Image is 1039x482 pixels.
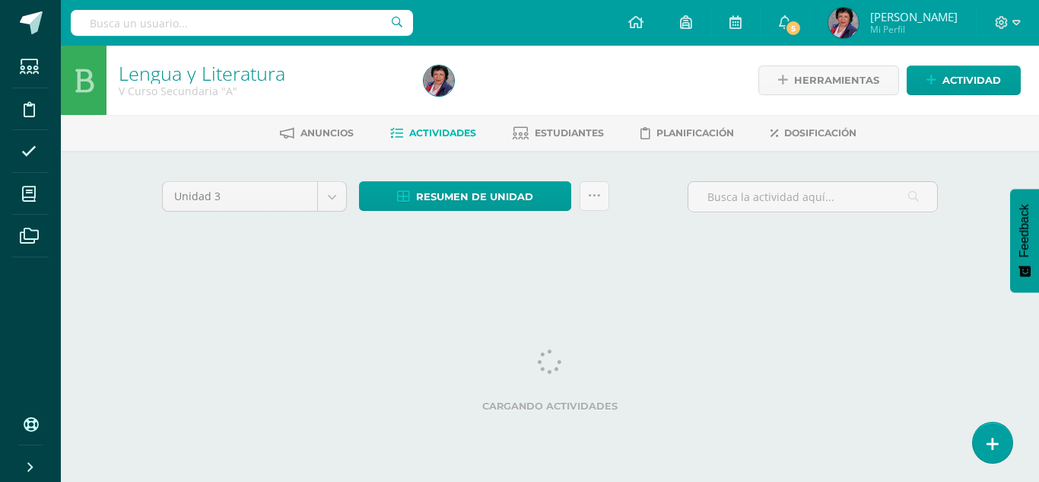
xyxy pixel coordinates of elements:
button: Feedback - Mostrar encuesta [1010,189,1039,292]
a: Lengua y Literatura [119,60,285,86]
span: Actividad [942,66,1001,94]
a: Unidad 3 [163,182,346,211]
a: Resumen de unidad [359,181,571,211]
span: Dosificación [784,127,856,139]
span: 5 [785,20,802,37]
img: ebab5680bdde8a5a2c0e517c7f91eff8.png [828,8,859,38]
a: Dosificación [771,121,856,145]
span: Estudiantes [535,127,604,139]
a: Actividad [907,65,1021,95]
input: Busca un usuario... [71,10,413,36]
a: Anuncios [280,121,354,145]
a: Herramientas [758,65,899,95]
span: Unidad 3 [174,182,306,211]
a: Estudiantes [513,121,604,145]
span: Herramientas [794,66,879,94]
a: Actividades [390,121,476,145]
span: Feedback [1018,204,1031,257]
div: V Curso Secundaria 'A' [119,84,405,98]
span: [PERSON_NAME] [870,9,958,24]
a: Planificación [640,121,734,145]
span: Actividades [409,127,476,139]
span: Planificación [656,127,734,139]
span: Mi Perfil [870,23,958,36]
h1: Lengua y Literatura [119,62,405,84]
input: Busca la actividad aquí... [688,182,937,212]
img: ebab5680bdde8a5a2c0e517c7f91eff8.png [424,65,454,96]
span: Resumen de unidad [416,183,533,211]
span: Anuncios [300,127,354,139]
label: Cargando actividades [162,401,938,412]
